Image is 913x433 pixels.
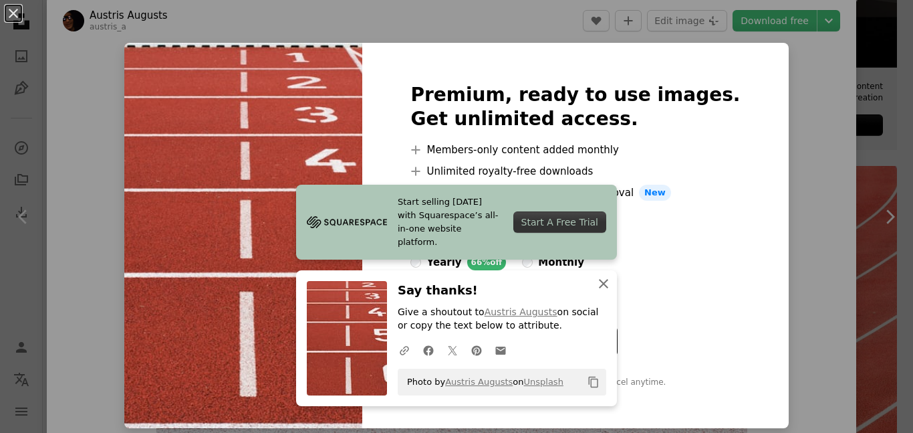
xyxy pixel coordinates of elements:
span: Start selling [DATE] with Squarespace’s all-in-one website platform. [398,195,503,249]
div: Start A Free Trial [513,211,606,233]
img: photo-1474546652694-a33dd8161d66 [124,43,362,428]
li: Members-only content added monthly [410,142,740,158]
a: Austris Augusts [485,307,557,317]
img: file-1705255347840-230a6ab5bca9image [307,212,387,232]
h2: Premium, ready to use images. Get unlimited access. [410,83,740,131]
h3: Say thanks! [398,281,606,300]
a: Share on Facebook [416,337,440,363]
p: Give a shoutout to on social or copy the text below to attribute. [398,306,606,333]
span: Photo by on [400,371,563,393]
a: Share on Pinterest [465,337,489,363]
a: Share on Twitter [440,337,465,363]
span: New [639,185,671,201]
button: Copy to clipboard [582,371,605,394]
li: Unlimited royalty-free downloads [410,163,740,179]
a: Share over email [489,337,513,363]
a: Unsplash [524,377,563,387]
a: Austris Augusts [445,377,513,387]
a: Start selling [DATE] with Squarespace’s all-in-one website platform.Start A Free Trial [296,185,617,260]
